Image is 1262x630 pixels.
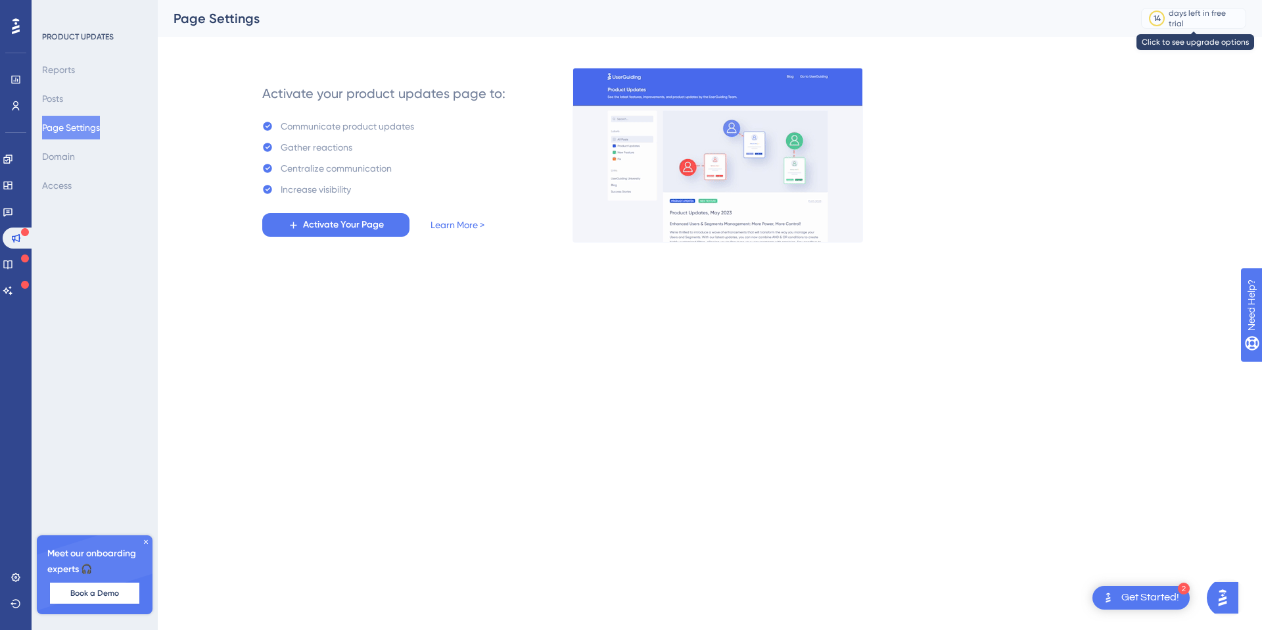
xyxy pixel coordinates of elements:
iframe: UserGuiding AI Assistant Launcher [1207,578,1246,618]
button: Access [42,174,72,197]
a: Learn More > [431,217,484,233]
button: Book a Demo [50,583,139,604]
div: Activate your product updates page to: [262,84,505,103]
button: Activate Your Page [262,213,409,237]
div: Gather reactions [281,139,352,155]
div: PRODUCT UPDATES [42,32,114,42]
span: Need Help? [31,3,82,19]
button: Page Settings [42,116,100,139]
img: launcher-image-alternative-text [1100,590,1116,606]
div: 14 [1154,13,1161,24]
span: Meet our onboarding experts 🎧 [47,546,142,577]
div: days left in free trial [1169,8,1242,29]
div: Open Get Started! checklist, remaining modules: 2 [1092,586,1190,610]
div: 2 [1178,583,1190,594]
div: Increase visibility [281,182,351,197]
button: Posts [42,87,63,110]
span: Book a Demo [70,588,119,598]
img: 253145e29d1258e126a18a92d52e03bb.gif [573,68,863,243]
div: Page Settings [174,9,1108,28]
button: Domain [42,145,75,168]
span: Activate Your Page [303,217,384,233]
button: Reports [42,58,75,82]
div: Centralize communication [281,160,392,176]
div: Get Started! [1121,591,1179,605]
div: Communicate product updates [281,118,414,134]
